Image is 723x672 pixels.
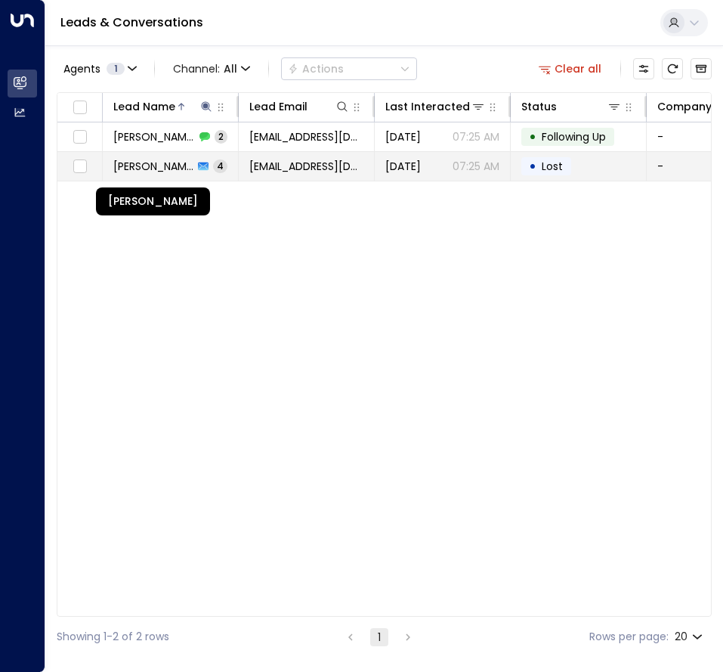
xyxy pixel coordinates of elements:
nav: pagination navigation [341,627,418,646]
span: Agents [63,63,100,74]
p: 07:25 AM [453,159,499,174]
span: Channel: [167,58,256,79]
button: Customize [633,58,654,79]
div: Status [521,98,557,116]
a: Leads & Conversations [60,14,203,31]
div: Last Interacted [385,98,470,116]
span: Toggle select row [70,157,89,176]
span: Refresh [662,58,683,79]
button: Archived Leads [691,58,712,79]
span: Following Up [542,129,606,144]
button: Channel:All [167,58,256,79]
div: Status [521,98,622,116]
span: Eryk Andrearczyk [113,159,193,174]
span: Toggle select row [70,128,89,147]
span: 1 [107,63,125,75]
div: Showing 1-2 of 2 rows [57,629,169,645]
div: Last Interacted [385,98,486,116]
span: 2 [215,130,227,143]
span: All [224,63,237,75]
div: Lead Name [113,98,175,116]
label: Rows per page: [589,629,669,645]
div: • [529,153,536,179]
button: Agents1 [57,58,142,79]
span: Sep 02, 2025 [385,129,421,144]
span: Eryk Andrearczyk [113,129,195,144]
span: Lost [542,159,563,174]
div: Lead Name [113,98,214,116]
span: 4 [213,159,227,172]
div: • [529,124,536,150]
button: Clear all [533,58,608,79]
div: 20 [675,626,706,648]
div: Lead Email [249,98,350,116]
span: Toggle select all [70,98,89,117]
span: Sep 06, 2025 [385,159,421,174]
span: erykandrearczyk7@gmail.com [249,129,363,144]
span: erykandrearczyk7@gmail.com [249,159,363,174]
div: [PERSON_NAME] [96,187,210,215]
button: page 1 [370,628,388,646]
button: Actions [281,57,417,80]
div: Lead Email [249,98,307,116]
div: Actions [288,62,344,76]
p: 07:25 AM [453,129,499,144]
div: Button group with a nested menu [281,57,417,80]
